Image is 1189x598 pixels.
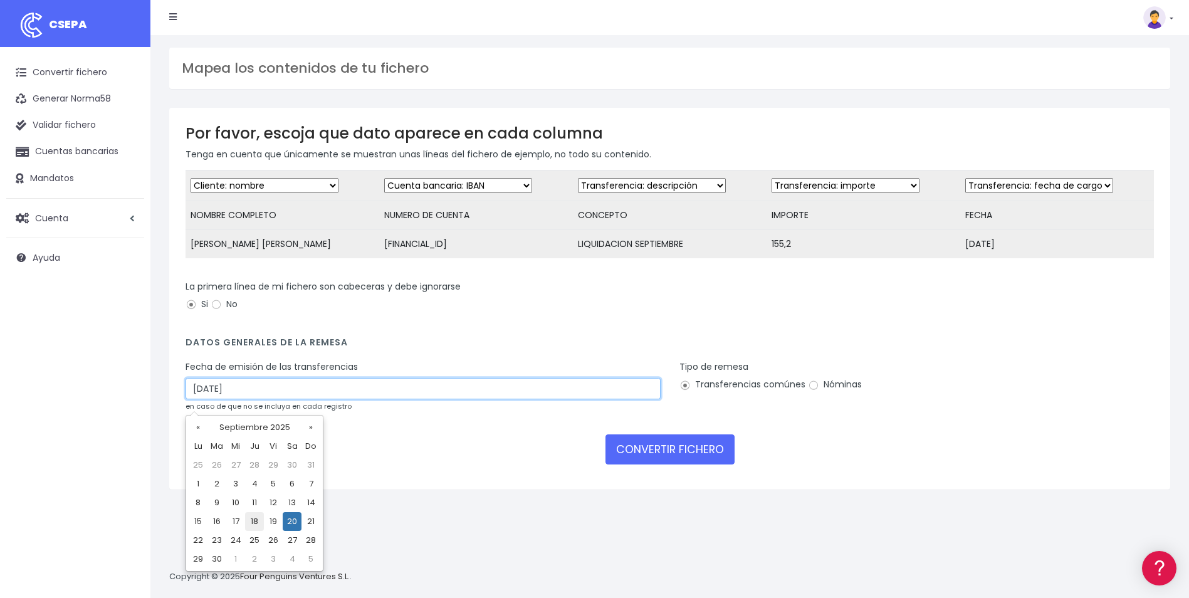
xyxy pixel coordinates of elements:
td: 30 [207,550,226,569]
a: Información general [13,107,238,126]
a: Four Penguins Ventures S.L. [240,570,350,582]
td: [DATE] [960,230,1154,259]
td: CONCEPTO [573,201,767,230]
th: Ma [207,437,226,456]
td: 22 [189,531,207,550]
td: 25 [245,531,264,550]
td: 18 [245,512,264,531]
button: Contáctanos [13,335,238,357]
div: Convertir ficheros [13,139,238,150]
td: 6 [283,475,301,493]
th: Mi [226,437,245,456]
th: Septiembre 2025 [207,418,301,437]
td: 26 [264,531,283,550]
td: 5 [301,550,320,569]
td: 27 [283,531,301,550]
a: General [13,269,238,288]
td: 29 [264,456,283,475]
td: NUMERO DE CUENTA [379,201,573,230]
a: Videotutoriales [13,197,238,217]
a: API [13,320,238,340]
a: Perfiles de empresas [13,217,238,236]
td: 17 [226,512,245,531]
a: Validar fichero [6,112,144,139]
td: 10 [226,493,245,512]
td: 4 [283,550,301,569]
td: 155,2 [767,230,960,259]
td: 26 [207,456,226,475]
a: Ayuda [6,244,144,271]
th: » [301,418,320,437]
td: 19 [264,512,283,531]
h3: Por favor, escoja que dato aparece en cada columna [186,124,1154,142]
h4: Datos generales de la remesa [186,337,1154,354]
td: 30 [283,456,301,475]
label: Nóminas [808,378,862,391]
td: 28 [301,531,320,550]
label: Transferencias comúnes [679,378,805,391]
td: 13 [283,493,301,512]
td: NOMBRE COMPLETO [186,201,379,230]
td: 3 [264,550,283,569]
td: IMPORTE [767,201,960,230]
td: 3 [226,475,245,493]
a: Problemas habituales [13,178,238,197]
h3: Mapea los contenidos de tu fichero [182,60,1158,76]
td: LIQUIDACION SEPTIEMBRE [573,230,767,259]
label: La primera línea de mi fichero son cabeceras y debe ignorarse [186,280,461,293]
a: POWERED BY ENCHANT [172,361,241,373]
td: 31 [301,456,320,475]
th: Vi [264,437,283,456]
div: Programadores [13,301,238,313]
span: CSEPA [49,16,87,32]
label: No [211,298,238,311]
a: Cuenta [6,205,144,231]
td: 11 [245,493,264,512]
a: Cuentas bancarias [6,139,144,165]
th: « [189,418,207,437]
td: 7 [301,475,320,493]
td: 2 [207,475,226,493]
td: 12 [264,493,283,512]
small: en caso de que no se incluya en cada registro [186,401,352,411]
td: 1 [189,475,207,493]
td: [PERSON_NAME] [PERSON_NAME] [186,230,379,259]
td: 5 [264,475,283,493]
img: profile [1143,6,1166,29]
span: Cuenta [35,211,68,224]
td: 27 [226,456,245,475]
a: Generar Norma58 [6,86,144,112]
th: Sa [283,437,301,456]
th: Do [301,437,320,456]
div: Facturación [13,249,238,261]
th: Lu [189,437,207,456]
td: 21 [301,512,320,531]
label: Tipo de remesa [679,360,748,374]
td: 25 [189,456,207,475]
td: 23 [207,531,226,550]
td: 16 [207,512,226,531]
td: 20 [283,512,301,531]
button: CONVERTIR FICHERO [605,434,735,464]
td: 2 [245,550,264,569]
td: 24 [226,531,245,550]
td: 8 [189,493,207,512]
p: Copyright © 2025 . [169,570,352,584]
p: Tenga en cuenta que únicamente se muestran unas líneas del fichero de ejemplo, no todo su contenido. [186,147,1154,161]
label: Si [186,298,208,311]
a: Formatos [13,159,238,178]
td: 14 [301,493,320,512]
label: Fecha de emisión de las transferencias [186,360,358,374]
div: Información general [13,87,238,99]
img: logo [16,9,47,41]
td: 1 [226,550,245,569]
a: Mandatos [6,165,144,192]
td: 28 [245,456,264,475]
td: 29 [189,550,207,569]
td: 4 [245,475,264,493]
td: FECHA [960,201,1154,230]
a: Convertir fichero [6,60,144,86]
th: Ju [245,437,264,456]
td: [FINANCIAL_ID] [379,230,573,259]
td: 9 [207,493,226,512]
